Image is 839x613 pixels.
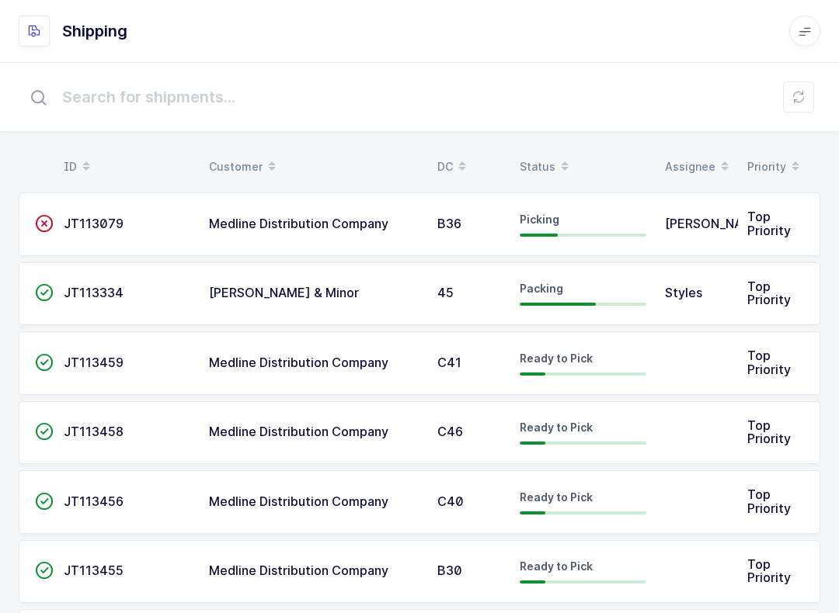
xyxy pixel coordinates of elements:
span: C46 [437,424,463,439]
span: JT113079 [64,216,124,231]
span: Ready to Pick [520,490,593,504]
span: Medline Distribution Company [209,494,388,509]
span: Top Priority [747,556,791,586]
div: Customer [209,154,419,180]
span: Ready to Pick [520,559,593,573]
span: [PERSON_NAME] & Minor [209,285,359,300]
div: Status [520,154,646,180]
span: Ready to Pick [520,352,593,365]
h1: Shipping [62,19,127,43]
span: Top Priority [747,487,791,516]
span:  [35,285,54,300]
span: Packing [520,282,563,295]
span: Medline Distribution Company [209,563,388,578]
div: Priority [747,154,805,180]
span: Medline Distribution Company [209,216,388,231]
span: B30 [437,563,462,578]
span: Top Priority [747,348,791,377]
span:  [35,494,54,509]
span: Top Priority [747,279,791,308]
input: Search for shipments... [19,72,820,122]
span: Ready to Pick [520,421,593,434]
span: Styles [665,285,702,300]
span: JT113459 [64,355,124,370]
span: B36 [437,216,461,231]
span: JT113458 [64,424,124,439]
span:  [35,216,54,231]
span: Medline Distribution Company [209,355,388,370]
span:  [35,424,54,439]
span: Top Priority [747,209,791,238]
span: Picking [520,213,559,226]
span:  [35,355,54,370]
span: JT113456 [64,494,124,509]
div: DC [437,154,501,180]
div: ID [64,154,190,180]
span: C40 [437,494,464,509]
span: C41 [437,355,461,370]
span: Top Priority [747,417,791,447]
div: Assignee [665,154,729,180]
span: JT113455 [64,563,124,578]
span: JT113334 [64,285,124,300]
span: 45 [437,285,454,300]
span: Medline Distribution Company [209,424,388,439]
span: [PERSON_NAME] [665,216,767,231]
span:  [35,563,54,578]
